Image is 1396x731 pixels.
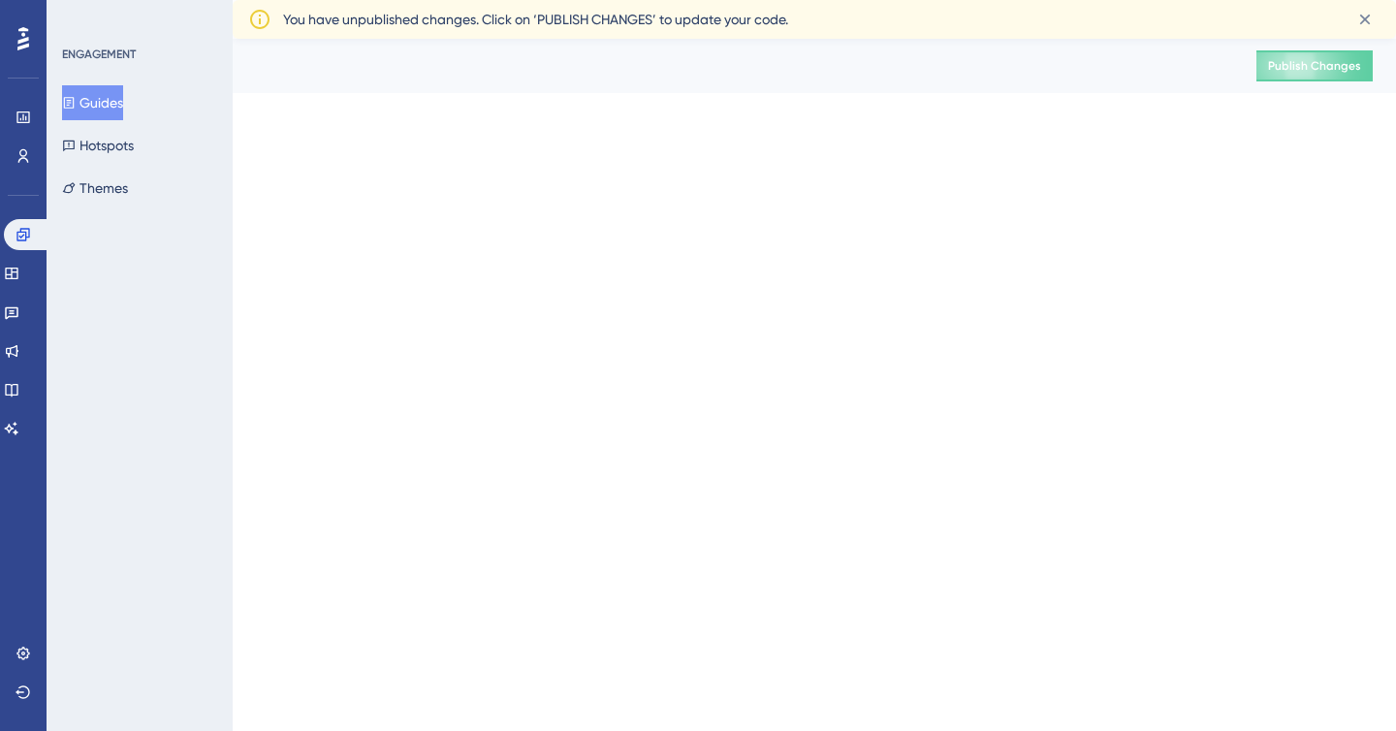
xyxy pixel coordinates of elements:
span: You have unpublished changes. Click on ‘PUBLISH CHANGES’ to update your code. [283,8,788,31]
button: Guides [62,85,123,120]
span: Publish Changes [1268,58,1361,74]
button: Themes [62,171,128,206]
button: Publish Changes [1256,50,1373,81]
div: ENGAGEMENT [62,47,136,62]
button: Hotspots [62,128,134,163]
